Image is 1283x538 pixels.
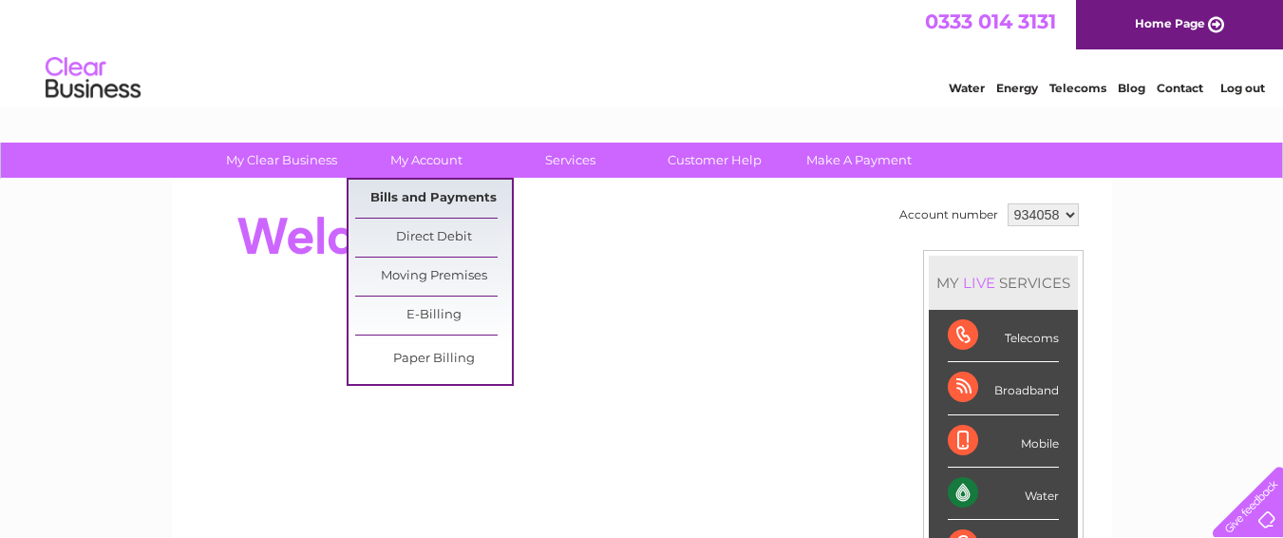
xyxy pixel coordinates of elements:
[948,468,1059,520] div: Water
[1049,81,1106,95] a: Telecoms
[1157,81,1203,95] a: Contact
[492,143,649,178] a: Services
[203,143,360,178] a: My Clear Business
[45,49,142,107] img: logo.png
[636,143,793,178] a: Customer Help
[1220,81,1265,95] a: Log out
[895,199,1003,231] td: Account number
[948,310,1059,362] div: Telecoms
[348,143,504,178] a: My Account
[355,297,512,335] a: E-Billing
[194,10,1091,92] div: Clear Business is a trading name of Verastar Limited (registered in [GEOGRAPHIC_DATA] No. 3667643...
[355,219,512,257] a: Direct Debit
[781,143,937,178] a: Make A Payment
[949,81,985,95] a: Water
[948,362,1059,414] div: Broadband
[355,340,512,378] a: Paper Billing
[925,10,1056,33] a: 0333 014 3131
[355,180,512,218] a: Bills and Payments
[948,415,1059,468] div: Mobile
[959,274,999,292] div: LIVE
[1118,81,1145,95] a: Blog
[929,256,1078,310] div: MY SERVICES
[355,258,512,296] a: Moving Premises
[996,81,1038,95] a: Energy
